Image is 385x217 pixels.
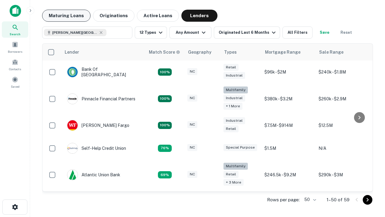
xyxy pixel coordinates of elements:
img: picture [67,94,78,104]
div: Matching Properties: 26, hasApolloMatch: undefined [158,95,172,102]
div: Atlantic Union Bank [67,169,120,180]
div: Industrial [223,72,245,79]
td: $260k - $2.9M [316,83,370,114]
th: Mortgage Range [261,44,316,61]
td: $240k - $1.8M [316,61,370,83]
div: NC [187,144,197,151]
div: Matching Properties: 10, hasApolloMatch: undefined [158,171,172,178]
a: Borrowers [2,39,28,55]
img: picture [67,67,78,77]
div: Retail [223,64,239,71]
img: picture [67,120,78,131]
button: 12 Types [135,27,167,39]
th: Types [220,44,261,61]
span: Saved [11,84,20,89]
img: picture [67,143,78,153]
button: Any Amount [169,27,211,39]
div: Bank Of [GEOGRAPHIC_DATA] [67,67,139,77]
p: Rows per page: [267,196,300,203]
div: Mortgage Range [265,49,300,56]
div: Industrial [223,95,245,102]
td: $380k - $3.2M [261,83,316,114]
div: Special Purpose [223,144,257,151]
a: Saved [2,74,28,90]
div: Geography [188,49,211,56]
th: Sale Range [316,44,370,61]
div: Retail [223,125,239,132]
button: Go to next page [363,195,372,205]
div: Originated Last 6 Months [219,29,277,36]
div: Pinnacle Financial Partners [67,93,135,104]
button: Active Loans [137,10,179,22]
img: capitalize-icon.png [10,5,21,17]
div: Capitalize uses an advanced AI algorithm to match your search with the best lender. The match sco... [149,49,180,55]
a: Search [2,21,28,38]
div: Matching Properties: 15, hasApolloMatch: undefined [158,122,172,129]
div: Retail [223,171,239,178]
span: Contacts [9,67,21,71]
span: Borrowers [8,49,22,54]
th: Capitalize uses an advanced AI algorithm to match your search with the best lender. The match sco... [145,44,184,61]
iframe: Chat Widget [355,149,385,178]
div: [PERSON_NAME] Fargo [67,120,129,131]
div: + 1 more [223,103,242,110]
div: + 3 more [223,179,244,186]
button: All Filters [282,27,313,39]
div: Sale Range [319,49,343,56]
a: Contacts [2,56,28,73]
div: Self-help Credit Union [67,143,126,154]
img: picture [67,170,78,180]
div: NC [187,95,197,102]
button: Originated Last 6 Months [214,27,280,39]
span: Search [10,32,20,36]
div: Lender [65,49,79,56]
button: Originations [93,10,134,22]
h6: Match Score [149,49,179,55]
div: Multifamily [223,86,248,93]
button: Reset [337,27,356,39]
td: $7.5M - $914M [261,114,316,137]
div: NC [187,171,197,178]
button: Lenders [181,10,217,22]
p: 1–50 of 59 [327,196,350,203]
td: $246.5k - $9.2M [261,160,316,190]
td: N/A [316,137,370,160]
div: 50 [302,195,317,204]
div: Matching Properties: 15, hasApolloMatch: undefined [158,68,172,76]
div: Matching Properties: 11, hasApolloMatch: undefined [158,145,172,152]
div: Industrial [223,117,245,124]
button: Save your search to get updates of matches that match your search criteria. [315,27,334,39]
th: Geography [184,44,220,61]
td: $96k - $2M [261,61,316,83]
div: NC [187,121,197,128]
div: Multifamily [223,163,248,170]
td: $1.5M [261,137,316,160]
div: Types [224,49,237,56]
td: $12.5M [316,114,370,137]
span: [PERSON_NAME][GEOGRAPHIC_DATA], [GEOGRAPHIC_DATA] [52,30,97,35]
div: NC [187,68,197,75]
button: Maturing Loans [42,10,91,22]
th: Lender [61,44,145,61]
td: $290k - $3M [316,160,370,190]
